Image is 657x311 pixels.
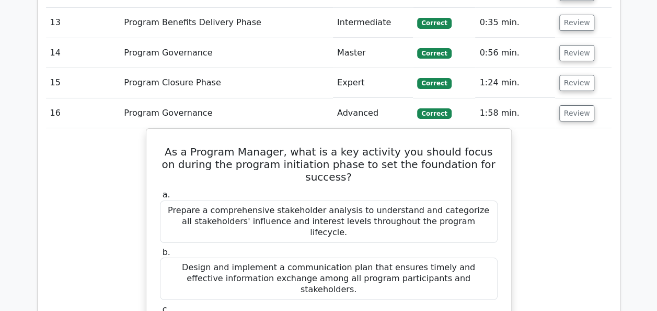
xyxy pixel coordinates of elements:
[559,45,595,61] button: Review
[475,98,555,128] td: 1:58 min.
[417,18,451,28] span: Correct
[475,68,555,98] td: 1:24 min.
[475,8,555,38] td: 0:35 min.
[120,38,333,68] td: Program Governance
[46,68,120,98] td: 15
[333,68,413,98] td: Expert
[417,78,451,88] span: Correct
[559,75,595,91] button: Review
[475,38,555,68] td: 0:56 min.
[333,8,413,38] td: Intermediate
[559,15,595,31] button: Review
[159,146,499,183] h5: As a Program Manager, what is a key activity you should focus on during the program initiation ph...
[417,108,451,119] span: Correct
[559,105,595,121] button: Review
[120,98,333,128] td: Program Governance
[160,258,498,299] div: Design and implement a communication plan that ensures timely and effective information exchange ...
[417,48,451,59] span: Correct
[46,8,120,38] td: 13
[120,68,333,98] td: Program Closure Phase
[46,38,120,68] td: 14
[160,201,498,242] div: Prepare a comprehensive stakeholder analysis to understand and categorize all stakeholders' influ...
[333,98,413,128] td: Advanced
[163,190,170,199] span: a.
[333,38,413,68] td: Master
[163,247,170,257] span: b.
[46,98,120,128] td: 16
[120,8,333,38] td: Program Benefits Delivery Phase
